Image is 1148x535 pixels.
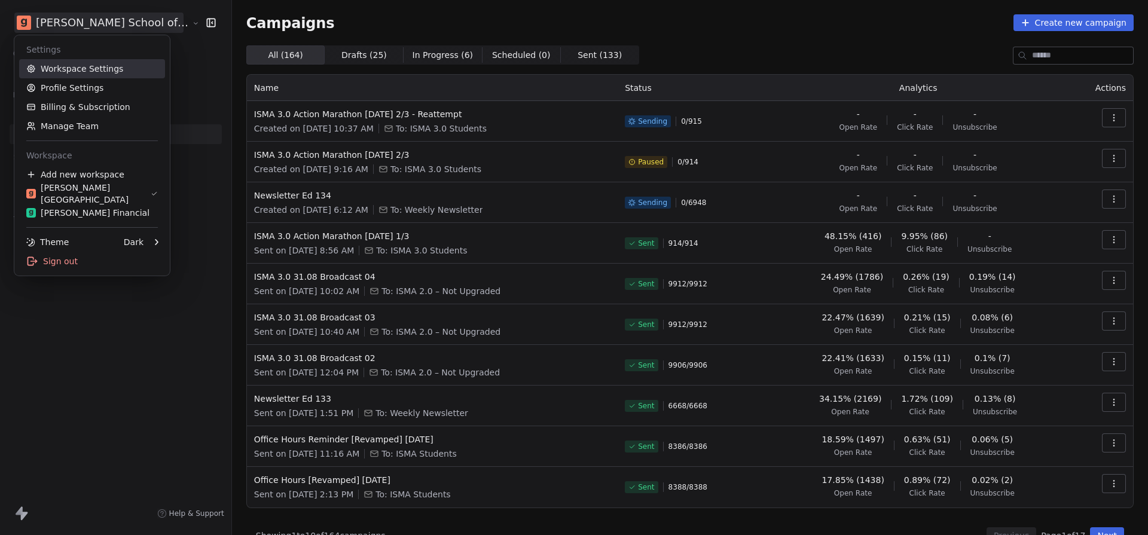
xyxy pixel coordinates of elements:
a: Profile Settings [19,78,165,97]
div: [PERSON_NAME] Financial [26,207,149,219]
a: Manage Team [19,117,165,136]
a: Billing & Subscription [19,97,165,117]
div: [PERSON_NAME][GEOGRAPHIC_DATA] [26,182,151,206]
div: Add new workspace [19,165,165,184]
a: Workspace Settings [19,59,165,78]
div: Workspace [19,146,165,165]
div: Settings [19,40,165,59]
div: Theme [26,236,69,248]
img: Goela%20School%20Logos%20(4).png [26,189,36,198]
div: Dark [124,236,143,248]
div: Sign out [19,252,165,271]
img: Goela%20Fin%20Logos%20(4).png [26,208,36,218]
